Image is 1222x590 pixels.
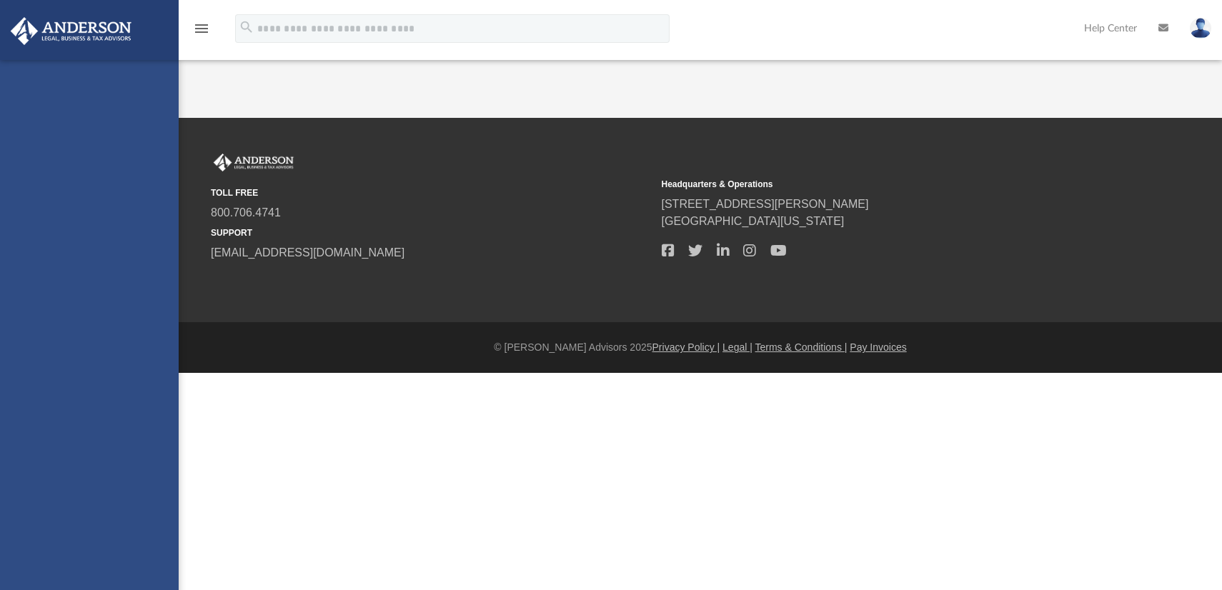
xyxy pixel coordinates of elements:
a: [STREET_ADDRESS][PERSON_NAME] [662,198,869,210]
small: Headquarters & Operations [662,178,1103,191]
small: TOLL FREE [211,186,652,199]
a: Legal | [722,341,752,353]
img: User Pic [1190,18,1211,39]
a: Terms & Conditions | [755,341,848,353]
img: Anderson Advisors Platinum Portal [6,17,136,45]
div: © [PERSON_NAME] Advisors 2025 [179,340,1222,355]
img: Anderson Advisors Platinum Portal [211,154,297,172]
a: menu [193,27,210,37]
i: search [239,19,254,35]
i: menu [193,20,210,37]
a: Pay Invoices [850,341,906,353]
small: SUPPORT [211,226,652,239]
a: [EMAIL_ADDRESS][DOMAIN_NAME] [211,246,404,259]
a: [GEOGRAPHIC_DATA][US_STATE] [662,215,845,227]
a: Privacy Policy | [652,341,720,353]
a: 800.706.4741 [211,206,281,219]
